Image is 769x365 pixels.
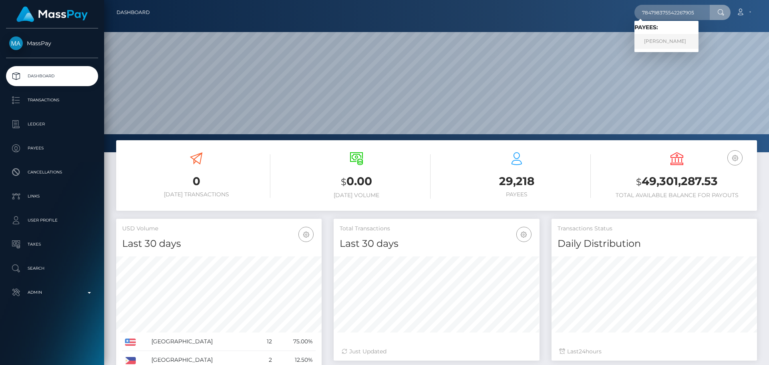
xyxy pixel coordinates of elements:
p: Payees [9,142,95,154]
p: Transactions [9,94,95,106]
h6: Payees [443,191,591,198]
small: $ [636,176,642,188]
a: Cancellations [6,162,98,182]
p: User Profile [9,214,95,226]
span: 24 [579,348,586,355]
img: MassPay Logo [16,6,88,22]
a: Transactions [6,90,98,110]
div: Last hours [560,347,749,356]
p: Search [9,262,95,274]
td: 12 [257,333,275,351]
h4: Last 30 days [122,237,316,251]
h5: USD Volume [122,225,316,233]
td: 75.00% [275,333,316,351]
img: PH.png [125,357,136,364]
a: Links [6,186,98,206]
a: Admin [6,282,98,302]
p: Dashboard [9,70,95,82]
a: User Profile [6,210,98,230]
a: Dashboard [117,4,150,21]
img: MassPay [9,36,23,50]
h6: Total Available Balance for Payouts [603,192,751,199]
h3: 29,218 [443,173,591,189]
p: Links [9,190,95,202]
h6: [DATE] Volume [282,192,431,199]
h5: Total Transactions [340,225,533,233]
h5: Transactions Status [558,225,751,233]
a: [PERSON_NAME] [634,34,699,49]
a: Search [6,258,98,278]
h3: 0.00 [282,173,431,190]
h6: [DATE] Transactions [122,191,270,198]
div: Just Updated [342,347,531,356]
p: Admin [9,286,95,298]
h6: Payees: [634,24,699,31]
input: Search... [634,5,710,20]
h3: 0 [122,173,270,189]
span: MassPay [6,40,98,47]
img: US.png [125,339,136,346]
a: Dashboard [6,66,98,86]
a: Taxes [6,234,98,254]
a: Ledger [6,114,98,134]
p: Taxes [9,238,95,250]
h4: Last 30 days [340,237,533,251]
small: $ [341,176,346,188]
h3: 49,301,287.53 [603,173,751,190]
p: Cancellations [9,166,95,178]
p: Ledger [9,118,95,130]
td: [GEOGRAPHIC_DATA] [149,333,257,351]
h4: Daily Distribution [558,237,751,251]
a: Payees [6,138,98,158]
